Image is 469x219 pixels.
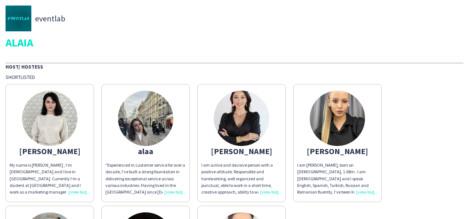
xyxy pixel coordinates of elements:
div: My name is [PERSON_NAME] , I’m [DEMOGRAPHIC_DATA] and I live in [GEOGRAPHIC_DATA]. Currently I’m ... [10,162,90,195]
div: I am active and decisive person with a positive attitude. Responsible and hardworking, well organ... [201,162,282,195]
div: [PERSON_NAME] [201,148,282,154]
div: [PERSON_NAME] [297,148,378,154]
img: thumb-1ae75a8f-7936-4c0a-9305-fba5d3d5aeae.jpg [310,91,365,146]
div: Host/ Hostess [6,63,463,70]
img: thumb-4db18bfc-045e-4a19-b338-6d3b665174d0.jpg [118,91,173,146]
div: ALAIA [6,37,463,48]
div: alaa [105,148,186,154]
div: I am [PERSON_NAME], born on [DEMOGRAPHIC_DATA], 1.68m . I am [DEMOGRAPHIC_DATA] and I speak Engli... [297,162,378,195]
img: thumb-00f100d9-d361-4665-9bc1-ed0bd02e0cd4.jpg [6,6,31,31]
div: [PERSON_NAME] [10,148,90,154]
div: Shortlisted [6,74,463,80]
span: eventlab [35,15,65,22]
img: thumb-65fd4304e6b47.jpeg [22,91,77,146]
img: thumb-66f58db5b7d32.jpeg [214,91,269,146]
div: "Experienced in customer service for over a decade, I’ve built a strong foundation in delivering ... [105,162,186,195]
